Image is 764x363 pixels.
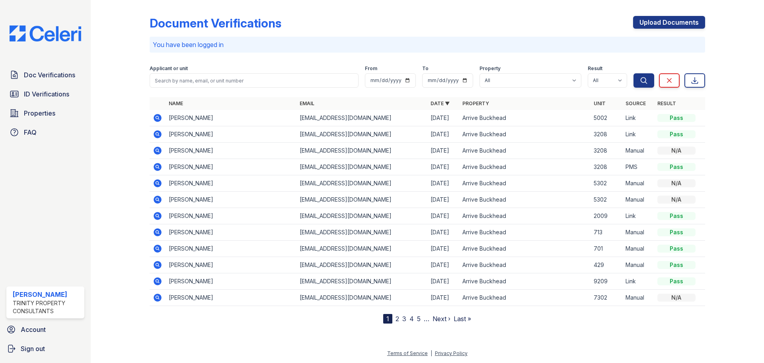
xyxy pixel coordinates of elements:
[13,299,81,315] div: Trinity Property Consultants
[427,159,459,175] td: [DATE]
[296,257,427,273] td: [EMAIL_ADDRESS][DOMAIN_NAME]
[459,257,590,273] td: Arrive Buckhead
[622,241,654,257] td: Manual
[591,273,622,290] td: 9209
[622,110,654,126] td: Link
[166,241,296,257] td: [PERSON_NAME]
[427,257,459,273] td: [DATE]
[6,105,84,121] a: Properties
[427,290,459,306] td: [DATE]
[459,110,590,126] td: Arrive Buckhead
[622,175,654,192] td: Manual
[21,344,45,353] span: Sign out
[459,159,590,175] td: Arrive Buckhead
[435,350,468,356] a: Privacy Policy
[657,212,696,220] div: Pass
[657,130,696,138] div: Pass
[657,100,676,106] a: Result
[622,126,654,143] td: Link
[396,315,399,323] a: 2
[626,100,646,106] a: Source
[459,241,590,257] td: Arrive Buckhead
[427,110,459,126] td: [DATE]
[433,315,450,323] a: Next ›
[166,290,296,306] td: [PERSON_NAME]
[169,100,183,106] a: Name
[622,257,654,273] td: Manual
[591,257,622,273] td: 429
[387,350,428,356] a: Terms of Service
[422,65,429,72] label: To
[424,314,429,324] span: …
[166,192,296,208] td: [PERSON_NAME]
[427,224,459,241] td: [DATE]
[21,325,46,334] span: Account
[591,208,622,224] td: 2009
[3,341,88,357] a: Sign out
[6,67,84,83] a: Doc Verifications
[166,143,296,159] td: [PERSON_NAME]
[459,143,590,159] td: Arrive Buckhead
[657,114,696,122] div: Pass
[166,273,296,290] td: [PERSON_NAME]
[622,192,654,208] td: Manual
[427,175,459,192] td: [DATE]
[383,314,392,324] div: 1
[296,241,427,257] td: [EMAIL_ADDRESS][DOMAIN_NAME]
[454,315,471,323] a: Last »
[296,110,427,126] td: [EMAIL_ADDRESS][DOMAIN_NAME]
[459,273,590,290] td: Arrive Buckhead
[657,277,696,285] div: Pass
[633,16,705,29] a: Upload Documents
[166,175,296,192] td: [PERSON_NAME]
[657,228,696,236] div: Pass
[427,143,459,159] td: [DATE]
[427,273,459,290] td: [DATE]
[296,175,427,192] td: [EMAIL_ADDRESS][DOMAIN_NAME]
[296,159,427,175] td: [EMAIL_ADDRESS][DOMAIN_NAME]
[24,128,37,137] span: FAQ
[431,350,432,356] div: |
[427,126,459,143] td: [DATE]
[459,175,590,192] td: Arrive Buckhead
[591,126,622,143] td: 3208
[591,224,622,241] td: 713
[296,143,427,159] td: [EMAIL_ADDRESS][DOMAIN_NAME]
[166,159,296,175] td: [PERSON_NAME]
[657,179,696,187] div: N/A
[459,224,590,241] td: Arrive Buckhead
[166,126,296,143] td: [PERSON_NAME]
[153,40,702,49] p: You have been logged in
[657,196,696,204] div: N/A
[591,175,622,192] td: 5302
[150,65,188,72] label: Applicant or unit
[409,315,414,323] a: 4
[594,100,606,106] a: Unit
[657,294,696,302] div: N/A
[591,192,622,208] td: 5302
[591,159,622,175] td: 3208
[591,290,622,306] td: 7302
[459,126,590,143] td: Arrive Buckhead
[296,290,427,306] td: [EMAIL_ADDRESS][DOMAIN_NAME]
[296,192,427,208] td: [EMAIL_ADDRESS][DOMAIN_NAME]
[588,65,602,72] label: Result
[427,208,459,224] td: [DATE]
[166,224,296,241] td: [PERSON_NAME]
[622,143,654,159] td: Manual
[296,208,427,224] td: [EMAIL_ADDRESS][DOMAIN_NAME]
[166,257,296,273] td: [PERSON_NAME]
[622,159,654,175] td: PMS
[622,208,654,224] td: Link
[24,89,69,99] span: ID Verifications
[296,224,427,241] td: [EMAIL_ADDRESS][DOMAIN_NAME]
[24,108,55,118] span: Properties
[657,261,696,269] div: Pass
[150,16,281,30] div: Document Verifications
[657,245,696,253] div: Pass
[300,100,314,106] a: Email
[166,208,296,224] td: [PERSON_NAME]
[402,315,406,323] a: 3
[622,224,654,241] td: Manual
